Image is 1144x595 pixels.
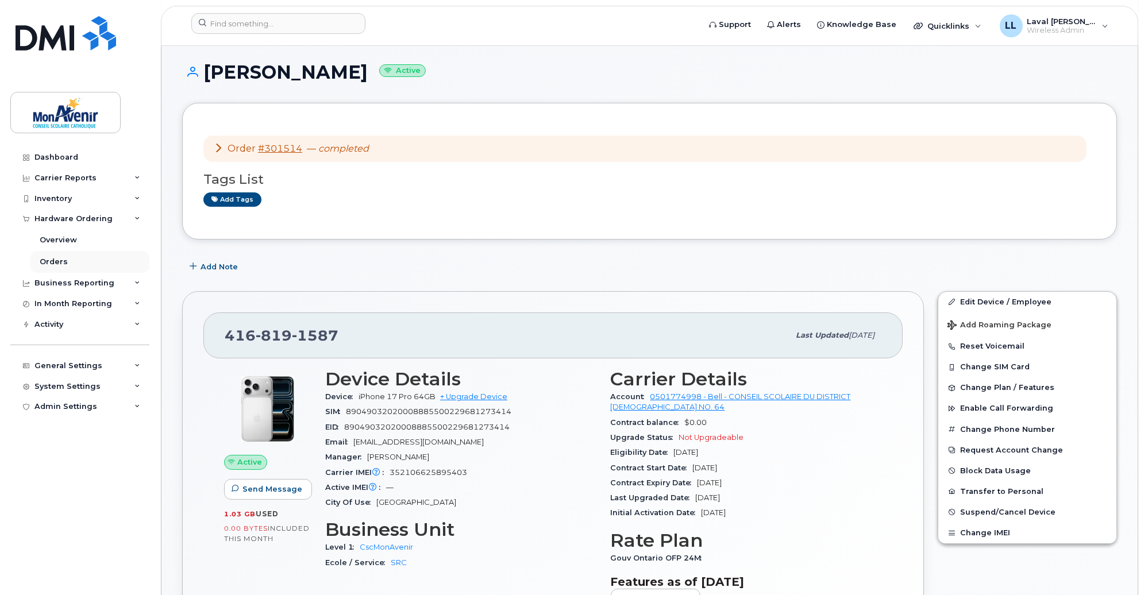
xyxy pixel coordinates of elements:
a: Edit Device / Employee [938,292,1116,312]
button: Transfer to Personal [938,481,1116,502]
span: 89049032020008885500229681273414 [344,423,510,431]
span: Wireless Admin [1027,26,1096,35]
span: Contract Start Date [611,463,693,472]
span: 1.03 GB [224,510,256,518]
span: [GEOGRAPHIC_DATA] [376,498,456,507]
span: Alerts [777,19,801,30]
a: Knowledge Base [809,13,904,36]
a: Alerts [759,13,809,36]
span: [DATE] [674,448,699,457]
div: Laval Lai Yoon Hin [992,14,1116,37]
span: [DATE] [693,463,718,472]
h3: Features as of [DATE] [611,575,883,589]
span: 819 [256,327,292,344]
span: [DATE] [702,508,726,517]
span: Knowledge Base [827,19,896,30]
span: Ecole / Service [325,558,391,567]
span: SIM [325,407,346,416]
em: completed [318,143,369,154]
button: Change Plan / Features [938,377,1116,398]
button: Change SIM Card [938,357,1116,377]
span: Manager [325,453,367,461]
span: Initial Activation Date [611,508,702,517]
h3: Business Unit [325,519,597,540]
span: Not Upgradeable [679,433,744,442]
button: Send Message [224,479,312,500]
span: Enable Call Forwarding [960,404,1053,413]
a: CscMonAvenir [360,543,413,551]
span: Upgrade Status [611,433,679,442]
img: iphone_17_pro.png [233,374,302,443]
span: Send Message [242,484,302,494]
span: Add Roaming Package [947,320,1051,331]
button: Add Note [182,257,248,277]
span: 89049032020008885500229681273414 [346,407,511,416]
button: Block Data Usage [938,461,1116,481]
span: Last Upgraded Date [611,493,696,502]
span: [PERSON_NAME] [367,453,429,461]
span: Contract balance [611,418,685,427]
button: Add Roaming Package [938,312,1116,336]
span: Account [611,392,650,401]
span: [EMAIL_ADDRESS][DOMAIN_NAME] [353,438,484,446]
a: 0501774998 - Bell - CONSEIL SCOLAIRE DU DISTRICT [DEMOGRAPHIC_DATA] NO. 64 [611,392,851,411]
span: 416 [225,327,338,344]
span: Email [325,438,353,446]
span: Change Plan / Features [960,384,1054,392]
span: Device [325,392,359,401]
span: Laval [PERSON_NAME] [1027,17,1096,26]
span: Active IMEI [325,483,386,492]
button: Change IMEI [938,523,1116,543]
a: #301514 [258,143,302,154]
span: Suspend/Cancel Device [960,508,1056,516]
span: 0.00 Bytes [224,524,268,532]
span: iPhone 17 Pro 64GB [359,392,436,401]
h3: Carrier Details [611,369,883,389]
span: Quicklinks [927,21,969,30]
a: SRC [391,558,407,567]
span: Add Note [201,261,238,272]
span: Eligibility Date [611,448,674,457]
button: Change Phone Number [938,419,1116,440]
button: Request Account Change [938,440,1116,461]
span: Carrier IMEI [325,468,390,477]
button: Enable Call Forwarding [938,398,1116,419]
h3: Rate Plan [611,530,883,551]
div: Quicklinks [906,14,989,37]
span: Order [228,143,256,154]
span: City Of Use [325,498,376,507]
h3: Tags List [203,172,1096,187]
span: — [386,483,394,492]
span: Gouv Ontario OFP 24M [611,554,708,562]
a: Support [701,13,759,36]
span: 1587 [292,327,338,344]
a: + Upgrade Device [440,392,507,401]
small: Active [379,64,426,78]
a: Add tags [203,192,261,207]
span: Active [237,457,262,467]
span: 352106625895403 [390,468,467,477]
h3: Device Details [325,369,597,389]
input: Find something... [191,13,365,34]
span: [DATE] [698,478,722,487]
span: EID [325,423,344,431]
h1: [PERSON_NAME] [182,62,1117,82]
span: $0.00 [685,418,707,427]
button: Reset Voicemail [938,336,1116,357]
span: Level 1 [325,543,360,551]
span: LL [1006,19,1017,33]
span: Contract Expiry Date [611,478,698,487]
span: — [307,143,369,154]
span: Support [719,19,751,30]
span: [DATE] [849,331,875,339]
span: used [256,509,279,518]
button: Suspend/Cancel Device [938,502,1116,523]
span: Last updated [796,331,849,339]
span: [DATE] [696,493,721,502]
